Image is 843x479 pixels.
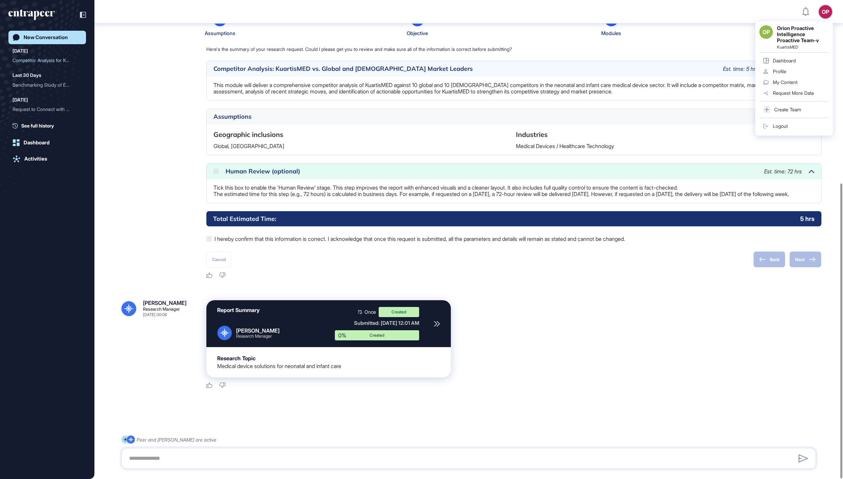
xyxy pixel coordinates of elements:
[516,130,814,139] h6: Industries
[379,307,419,317] div: Created
[8,152,86,166] a: Activities
[213,143,512,149] p: Global, [GEOGRAPHIC_DATA]
[213,215,276,223] h6: Total Estimated Time:
[213,82,814,95] p: This module will deliver a comprehensive competitor analysis of KuartisMED against 10 global and ...
[206,234,821,243] label: I hereby confirm that this information is correct. I acknowledge that once this request is submit...
[723,65,758,72] span: Est. time: 5 hrs
[335,320,419,326] div: Submitted: [DATE] 12:01 AM
[601,29,621,38] div: Modules
[213,114,802,120] div: Assumptions
[407,29,428,38] div: Objective
[12,104,82,115] div: Request to Connect with Reese
[137,435,216,444] div: Peer and [PERSON_NAME] are active
[12,55,77,66] div: Competitor Analysis for K...
[12,104,77,115] div: Request to Connect with R...
[24,156,47,162] div: Activities
[217,355,256,362] div: Research Topic
[12,71,41,79] div: Last 30 Days
[8,136,86,149] a: Dashboard
[819,5,832,19] button: OP
[213,130,512,139] h6: Geographic inclusions
[12,122,86,129] a: See full history
[236,328,280,334] div: [PERSON_NAME]
[205,29,235,38] div: Assumptions
[143,300,186,306] div: [PERSON_NAME]
[236,334,280,338] div: Research Manager
[21,122,54,129] span: See full history
[8,31,86,44] a: New Conversation
[365,310,376,314] span: Once
[12,80,82,90] div: Benchmarking Study of Entrapeer, Gartner, and McKinsey in Innovation Enablement and Management Co...
[12,96,28,104] div: [DATE]
[217,363,341,369] div: Medical device solutions for neonatal and infant care
[206,46,821,53] p: Here's the summary of your research request. Could I please get you to review and make sure all o...
[8,9,55,20] div: entrapeer-logo
[24,140,50,146] div: Dashboard
[12,55,82,66] div: Competitor Analysis for Kuartis Med and Its Global and Local Competitors
[335,330,356,340] div: 0%
[800,215,815,223] p: 5 hrs
[213,185,814,197] p: Tick this box to enable the 'Human Review' stage. This step improves the report with enhanced vis...
[226,168,757,174] div: Human Review (optional)
[764,168,802,175] span: Est. time: 72 hrs
[217,307,260,313] div: Report Summary
[12,47,28,55] div: [DATE]
[516,143,814,149] p: Medical Devices / Healthcare Technology
[24,34,68,40] div: New Conversation
[213,66,716,72] div: Competitor Analysis: KuartisMED vs. Global and [DEMOGRAPHIC_DATA] Market Leaders
[12,80,77,90] div: Benchmarking Study of Ent...
[143,307,180,311] div: Research Manager
[143,313,167,317] div: [DATE] 00:06
[340,333,414,337] div: Created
